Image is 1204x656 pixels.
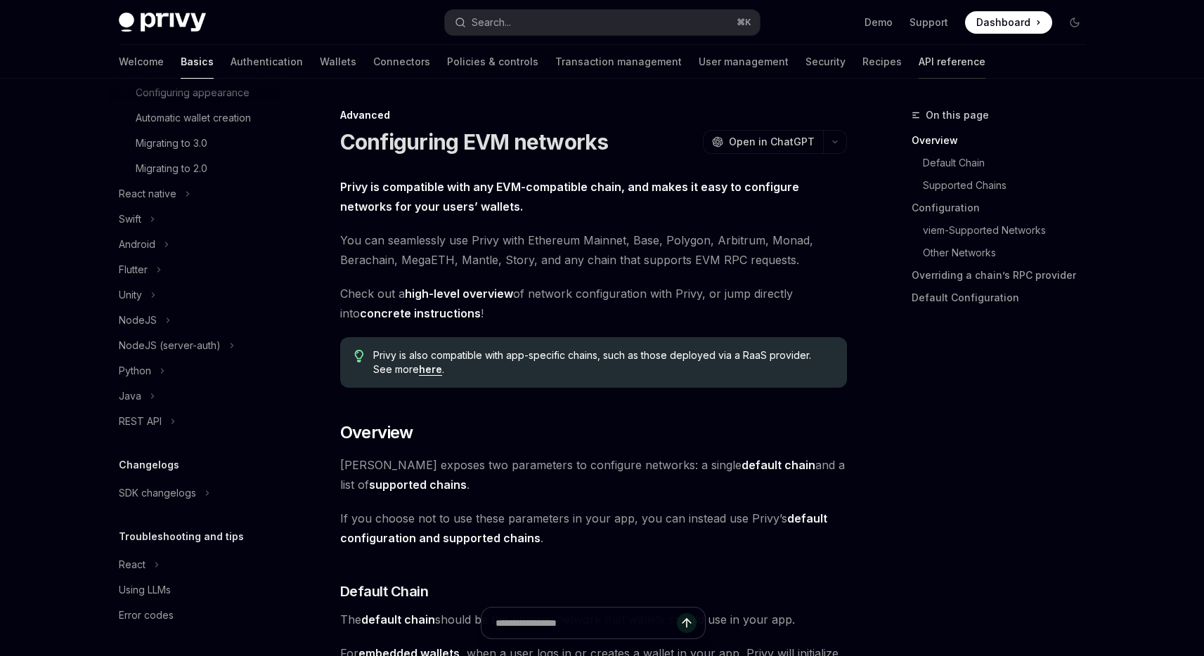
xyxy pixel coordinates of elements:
span: Check out a of network configuration with Privy, or jump directly into ! [340,284,847,323]
a: API reference [919,45,985,79]
button: Send message [677,613,697,633]
div: NodeJS [119,312,157,329]
button: React native [108,181,287,206]
a: Support [910,15,948,29]
span: [PERSON_NAME] exposes two parameters to configure networks: a single and a list of . [340,455,847,494]
a: Default Chain [912,152,1097,174]
button: Search...⌘K [445,10,760,35]
a: Error codes [108,603,287,628]
a: Migrating to 2.0 [108,156,287,181]
a: Dashboard [965,11,1052,34]
a: concrete instructions [360,306,481,321]
div: React native [119,185,176,202]
button: Python [108,358,287,383]
a: supported chains [369,478,467,492]
button: Open in ChatGPT [703,130,823,154]
a: Policies & controls [447,45,538,79]
span: You can seamlessly use Privy with Ethereum Mainnet, Base, Polygon, Arbitrum, Monad, Berachain, Me... [340,230,847,270]
div: SDK changelogs [119,485,196,501]
a: here [419,363,442,376]
button: REST API [108,409,287,434]
a: Authentication [231,45,303,79]
button: NodeJS (server-auth) [108,333,287,358]
div: Java [119,388,141,405]
div: NodeJS (server-auth) [119,337,221,354]
div: Using LLMs [119,582,171,598]
div: Search... [472,14,511,31]
span: Default Chain [340,582,429,601]
a: Demo [865,15,893,29]
a: Overriding a chain’s RPC provider [912,264,1097,287]
a: Supported Chains [912,174,1097,197]
a: Overview [912,129,1097,152]
span: If you choose not to use these parameters in your app, you can instead use Privy’s . [340,509,847,548]
div: React [119,556,145,573]
div: Android [119,236,155,253]
div: Automatic wallet creation [136,110,251,126]
a: Default Configuration [912,287,1097,309]
a: Welcome [119,45,164,79]
div: Advanced [340,108,847,122]
span: Dashboard [976,15,1030,29]
div: Python [119,362,151,379]
strong: Privy is compatible with any EVM-compatible chain, and makes it easy to configure networks for yo... [340,180,799,214]
div: Migrating to 2.0 [136,160,207,177]
button: NodeJS [108,308,287,333]
div: Unity [119,287,142,303]
button: Flutter [108,257,287,282]
button: SDK changelogs [108,480,287,506]
h1: Configuring EVM networks [340,129,609,155]
span: Open in ChatGPT [729,135,815,149]
a: Recipes [862,45,902,79]
strong: default chain [742,458,815,472]
svg: Tip [354,350,364,362]
a: Security [805,45,846,79]
div: Swift [119,211,141,228]
span: Privy is also compatible with app-specific chains, such as those deployed via a RaaS provider. Se... [373,348,832,376]
strong: supported chains [369,478,467,492]
button: React [108,552,287,577]
a: Other Networks [912,242,1097,264]
a: Using LLMs [108,577,287,603]
a: default chain [742,458,815,473]
a: Transaction management [555,45,682,79]
a: Wallets [320,45,356,79]
button: Toggle dark mode [1063,11,1086,34]
div: Error codes [119,607,174,624]
h5: Changelogs [119,457,179,473]
a: User management [699,45,789,79]
button: Java [108,383,287,409]
span: On this page [926,107,989,124]
div: REST API [119,413,162,430]
img: dark logo [119,13,206,32]
a: high-level overview [405,287,513,301]
a: Configuration [912,197,1097,219]
div: Migrating to 3.0 [136,135,207,152]
a: Basics [181,45,214,79]
button: Unity [108,282,287,308]
h5: Troubleshooting and tips [119,528,244,545]
button: Android [108,232,287,257]
a: viem-Supported Networks [912,219,1097,242]
div: Flutter [119,261,148,278]
a: Automatic wallet creation [108,105,287,131]
input: Ask a question... [496,608,677,638]
a: Connectors [373,45,430,79]
button: Swift [108,206,287,232]
span: ⌘ K [737,17,751,28]
a: Migrating to 3.0 [108,131,287,156]
span: Overview [340,421,413,444]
